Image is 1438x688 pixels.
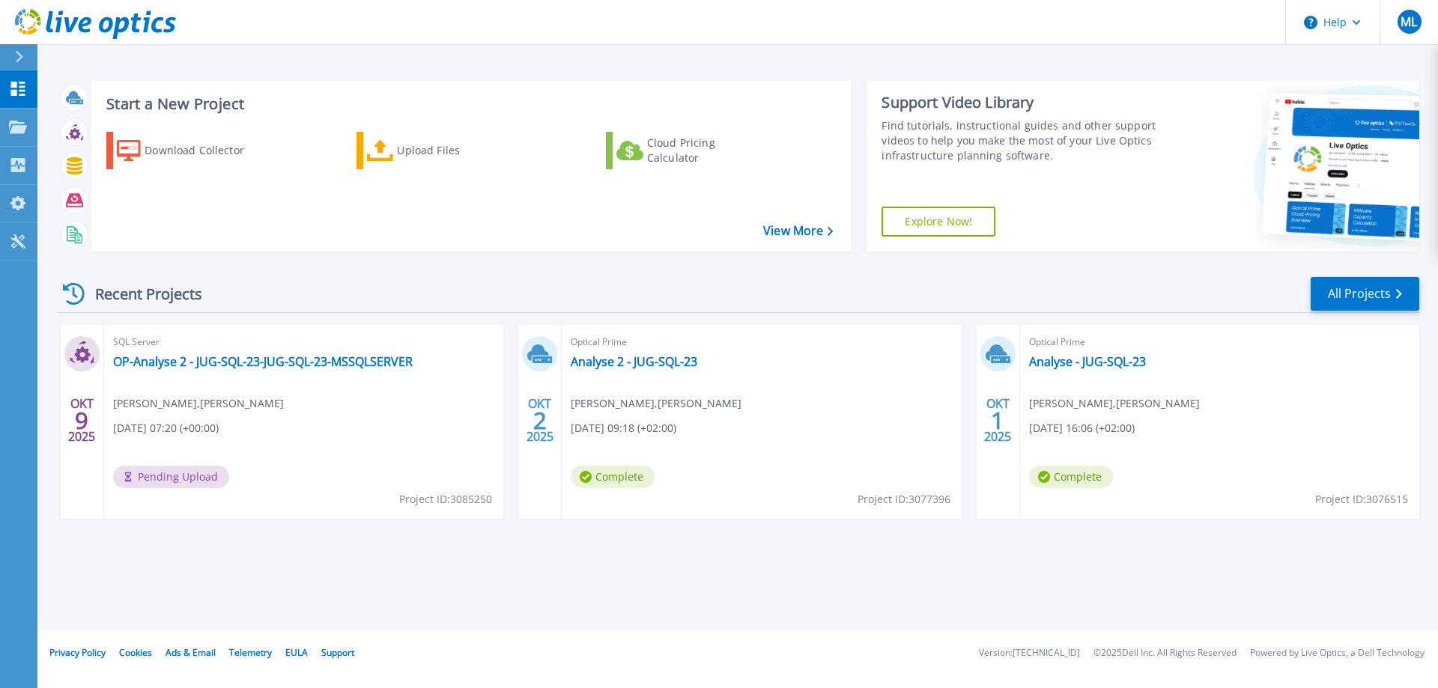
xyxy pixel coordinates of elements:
span: 9 [75,414,88,427]
span: [DATE] 16:06 (+02:00) [1029,420,1135,436]
span: [PERSON_NAME] , [PERSON_NAME] [1029,395,1200,412]
a: Telemetry [229,646,272,659]
div: Find tutorials, instructional guides and other support videos to help you make the most of your L... [882,118,1163,163]
div: OKT 2025 [983,393,1012,448]
span: Project ID: 3085250 [399,491,492,508]
a: Cloud Pricing Calculator [606,132,773,169]
li: Powered by Live Optics, a Dell Technology [1250,648,1425,658]
div: Download Collector [145,136,264,165]
div: Support Video Library [882,93,1163,112]
div: OKT 2025 [67,393,96,448]
span: [PERSON_NAME] , [PERSON_NAME] [113,395,284,412]
span: Complete [1029,466,1113,488]
a: Explore Now! [882,207,995,237]
li: Version: [TECHNICAL_ID] [979,648,1080,658]
span: [DATE] 09:18 (+02:00) [571,420,676,436]
div: Upload Files [397,136,517,165]
span: Optical Prime [571,334,952,350]
span: Optical Prime [1029,334,1410,350]
li: © 2025 Dell Inc. All Rights Reserved [1093,648,1237,658]
a: Ads & Email [166,646,216,659]
span: 1 [991,414,1004,427]
span: Project ID: 3077396 [858,491,950,508]
span: Pending Upload [113,466,229,488]
a: Support [321,646,354,659]
h3: Start a New Project [106,96,833,112]
span: 2 [533,414,547,427]
a: Upload Files [357,132,524,169]
a: Privacy Policy [49,646,106,659]
span: [DATE] 07:20 (+00:00) [113,420,219,436]
a: EULA [285,646,308,659]
div: OKT 2025 [526,393,554,448]
span: ML [1401,16,1417,28]
a: Cookies [119,646,152,659]
a: All Projects [1311,277,1419,311]
div: Cloud Pricing Calculator [647,136,767,165]
span: [PERSON_NAME] , [PERSON_NAME] [571,395,741,412]
a: Analyse 2 - JUG-SQL-23 [571,354,697,369]
div: Recent Projects [58,275,222,312]
a: View More [763,224,833,238]
span: Complete [571,466,655,488]
a: OP-Analyse 2 - JUG-SQL-23-JUG-SQL-23-MSSQLSERVER [113,354,413,369]
a: Download Collector [106,132,273,169]
span: SQL Server [113,334,494,350]
span: Project ID: 3076515 [1315,491,1408,508]
a: Analyse - JUG-SQL-23 [1029,354,1146,369]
